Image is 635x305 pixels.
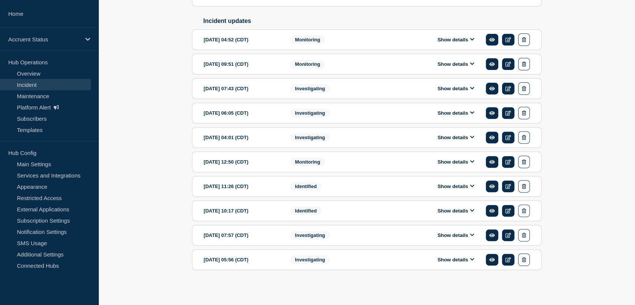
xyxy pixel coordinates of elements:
[204,205,279,217] div: [DATE] 10:17 (CDT)
[435,159,476,165] button: Show details
[290,60,325,68] span: Monitoring
[435,183,476,190] button: Show details
[204,131,279,144] div: [DATE] 04:01 (CDT)
[435,134,476,141] button: Show details
[290,231,330,240] span: Investigating
[435,208,476,214] button: Show details
[290,158,325,166] span: Monitoring
[435,110,476,116] button: Show details
[203,18,541,24] h2: Incident updates
[290,206,322,215] span: Identified
[290,255,330,264] span: Investigating
[204,253,279,266] div: [DATE] 05:56 (CDT)
[204,58,279,70] div: [DATE] 09:51 (CDT)
[204,82,279,95] div: [DATE] 07:43 (CDT)
[435,256,476,263] button: Show details
[435,61,476,67] button: Show details
[435,85,476,92] button: Show details
[290,182,322,191] span: Identified
[290,133,330,142] span: Investigating
[204,156,279,168] div: [DATE] 12:50 (CDT)
[435,232,476,238] button: Show details
[204,33,279,46] div: [DATE] 04:52 (CDT)
[204,229,279,241] div: [DATE] 07:57 (CDT)
[8,36,80,42] p: Accruent Status
[290,84,330,93] span: Investigating
[290,35,325,44] span: Monitoring
[435,36,476,43] button: Show details
[204,180,279,193] div: [DATE] 11:26 (CDT)
[204,107,279,119] div: [DATE] 06:05 (CDT)
[290,109,330,117] span: Investigating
